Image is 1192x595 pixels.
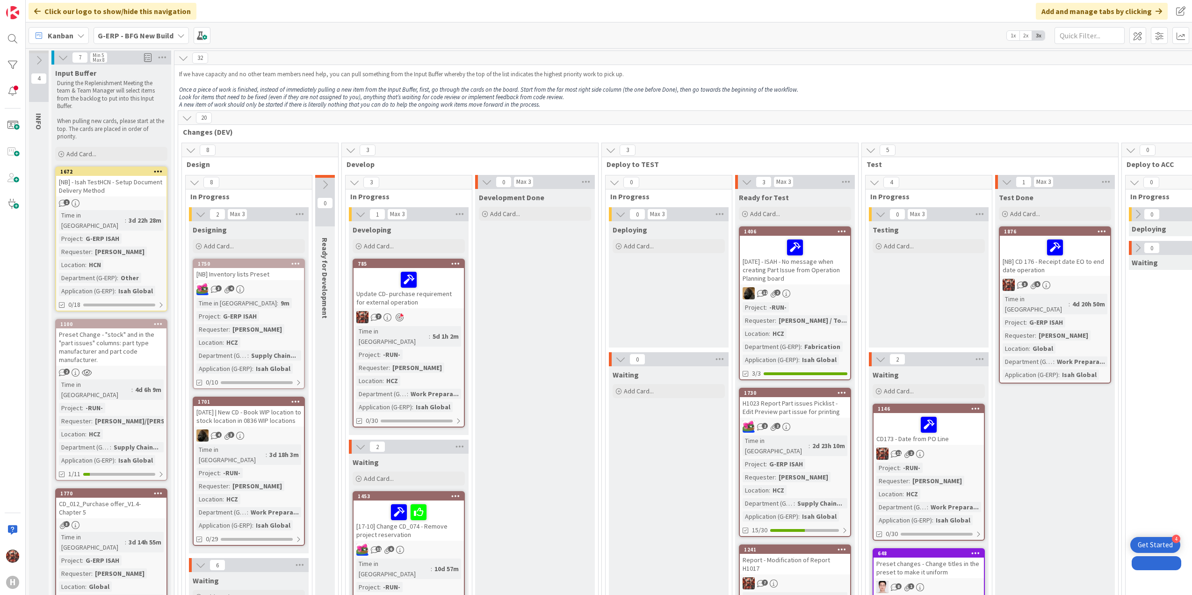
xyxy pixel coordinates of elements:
div: Time in [GEOGRAPHIC_DATA] [196,444,266,465]
div: 785 [354,260,464,268]
span: 0 [1140,145,1156,156]
span: : [85,260,87,270]
div: Click our logo to show/hide this navigation [29,3,196,20]
div: 785Update CD- purchase requirement for external operation [354,260,464,308]
div: Department (G-ERP) [196,350,247,361]
span: Waiting [873,370,899,379]
div: 1241Report - Modification of Report H1017 [740,545,850,574]
div: G-ERP ISAH [767,459,805,469]
div: 1730 [740,389,850,397]
div: 1701 [198,399,304,405]
div: Time in [GEOGRAPHIC_DATA] [59,210,125,231]
span: 8 [200,145,216,156]
div: Project [1003,317,1026,327]
div: Requester [59,247,91,257]
div: Preset Change - "stock" and in the "part issues" columns: part type manufacturer and part code ma... [56,328,166,366]
div: Application (G-ERP) [1003,370,1058,380]
span: Add Card... [884,387,914,395]
span: : [769,328,770,339]
div: 1146 [874,405,984,413]
span: Testing [873,225,899,234]
div: Update CD- purchase requirement for external operation [354,268,464,308]
div: Department (G-ERP) [743,341,801,352]
div: Department (G-ERP) [59,442,110,452]
div: 4 [1172,535,1180,543]
div: 1406 [744,228,850,235]
div: 1701 [194,398,304,406]
span: 1 [1016,176,1032,188]
span: 4 [216,432,222,438]
div: ll [874,581,984,593]
div: Requester [743,472,775,482]
span: Development Done [479,193,544,202]
img: JK [743,421,755,433]
span: : [766,459,767,469]
span: 3 [620,145,636,156]
span: 1x [1007,31,1019,40]
span: Add Card... [884,242,914,250]
div: [PERSON_NAME] [230,324,284,334]
span: 12 [762,290,768,296]
div: JK [354,544,464,556]
span: 20 [196,112,212,123]
span: 8 [203,177,219,188]
div: -RUN- [83,403,105,413]
div: Requester [1003,330,1035,341]
div: 1146 [878,406,984,412]
div: 785 [358,261,464,267]
div: Supply Chain... [249,350,298,361]
span: 3x [1032,31,1045,40]
span: 2 [889,354,905,365]
span: 3 [363,177,379,188]
img: JK [743,577,755,589]
span: 1 [369,209,385,220]
span: 4 [31,73,47,84]
span: : [909,476,910,486]
div: Application (G-ERP) [196,363,252,374]
span: INFO [34,113,43,130]
span: Input Buffer [55,68,96,78]
div: HCN [87,260,103,270]
span: Ready for Development [320,238,330,319]
span: 0/10 [206,377,218,387]
div: JK [194,283,304,295]
p: When pulling new cards, please start at the top. The cards are placed in order of priority. [57,117,166,140]
em: A new item of work should only be started if there is literally nothing that you can do to help t... [179,101,540,109]
div: 1770 [56,489,166,498]
span: 1 [64,199,70,205]
span: : [229,324,230,334]
span: 3 [756,176,772,188]
span: : [389,363,390,373]
div: Requester [743,315,775,326]
span: : [407,389,408,399]
div: 1453[17-10] Change CD_074 - Remove project reservation [354,492,464,541]
div: Project [59,233,82,244]
img: JK [876,448,889,460]
span: : [223,337,224,348]
div: Project [876,463,899,473]
span: : [91,247,93,257]
div: 1672 [60,168,166,175]
img: JK [1003,279,1015,291]
div: 3d 22h 28m [126,215,164,225]
span: Deploy to TEST [607,160,846,169]
span: Test Done [999,193,1033,202]
span: : [82,233,83,244]
span: 0 [629,354,645,365]
div: Department (G-ERP) [59,273,117,283]
span: Add Card... [750,210,780,218]
span: Ready for Test [739,193,789,202]
span: Designing [193,225,227,234]
span: Deploying [613,225,647,234]
div: Location [356,376,383,386]
div: ND [740,287,850,299]
div: Department (G-ERP) [1003,356,1053,367]
div: [PERSON_NAME] [776,472,831,482]
div: [NB] - Isah TestHCN - Setup Document Delivery Method [56,176,166,196]
span: 2 [210,209,225,220]
div: HCZ [384,376,400,386]
div: Add and manage tabs by clicking [1036,3,1168,20]
span: 1/11 [68,469,80,479]
span: 0/18 [68,300,80,310]
div: 1100Preset Change - "stock" and in the "part issues" columns: part type manufacturer and part cod... [56,320,166,366]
